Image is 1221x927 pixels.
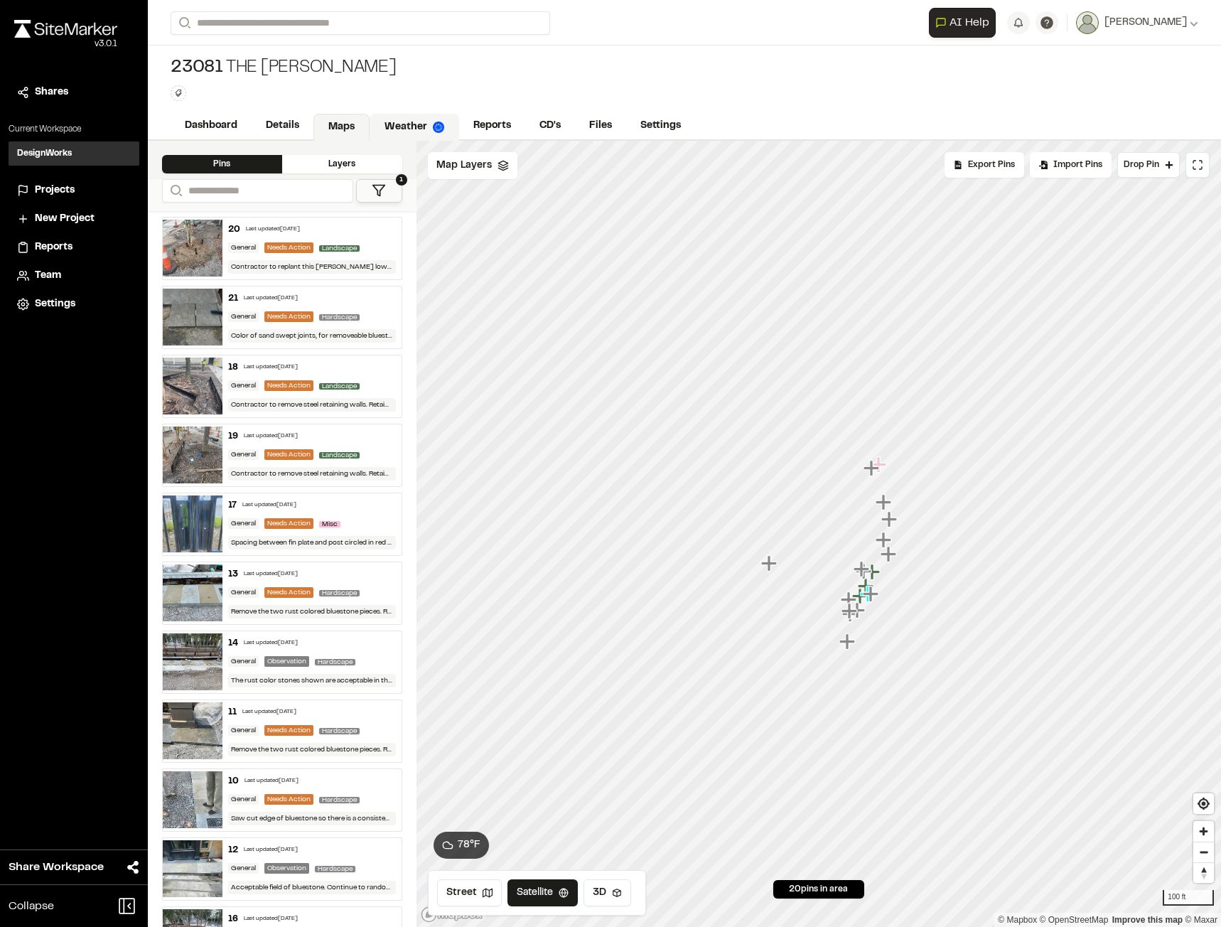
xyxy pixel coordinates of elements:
div: 14 [228,637,238,650]
img: file [163,633,222,690]
div: 17 [228,499,237,512]
div: Spacing between fin plate and post circled in red is acceptable. Spacing between fin plate and po... [228,536,396,550]
img: file [163,495,222,552]
span: Map Layers [436,158,492,173]
span: Reports [35,240,72,255]
span: Drop Pin [1124,159,1159,171]
div: Map marker [864,563,882,582]
span: Hardscape [319,314,360,321]
span: Settings [35,296,75,312]
button: Find my location [1193,793,1214,814]
div: Map marker [881,510,899,529]
div: Map marker [875,493,893,512]
div: General [228,863,259,874]
div: Needs Action [264,242,313,253]
div: Acceptable field of bluestone. Continue to randomize color of bluestone in other fields. [228,881,396,894]
div: General [228,311,259,322]
span: Export Pins [968,159,1015,171]
span: 23081 [171,57,223,80]
span: Landscape [319,245,360,252]
span: Hardscape [319,590,360,596]
div: Needs Action [264,518,313,529]
span: Reset bearing to north [1193,863,1214,883]
div: Oh geez...please don't... [14,38,117,50]
div: Contractor to remove steel retaining walls. Retaining walls are no longer necessary in this space... [228,467,396,481]
div: The [PERSON_NAME] [171,57,397,80]
img: file [163,289,222,345]
div: Needs Action [264,587,313,598]
a: Dashboard [171,112,252,139]
div: Last updated [DATE] [244,432,298,441]
div: Needs Action [264,725,313,736]
div: Pins [162,155,282,173]
span: Hardscape [315,659,355,665]
a: Reports [17,240,131,255]
a: Mapbox [998,915,1037,925]
button: 1 [356,179,402,203]
span: Share Workspace [9,859,104,876]
button: Search [171,11,196,35]
span: Projects [35,183,75,198]
div: Map marker [859,585,878,604]
span: 1 [396,174,407,186]
button: Reset bearing to north [1193,862,1214,883]
div: Map marker [863,459,881,478]
button: Drop Pin [1117,152,1180,178]
img: User [1076,11,1099,34]
div: General [228,794,259,805]
img: file [163,564,222,621]
div: Needs Action [264,794,313,805]
button: Zoom in [1193,821,1214,842]
a: Weather [370,114,459,141]
button: [PERSON_NAME] [1076,11,1198,34]
div: Last updated [DATE] [244,570,298,579]
div: General [228,587,259,598]
a: Shares [17,85,131,100]
div: Map marker [839,633,857,651]
button: Open AI Assistant [929,8,996,38]
div: General [228,380,259,391]
a: Team [17,268,131,284]
span: Misc [319,521,340,527]
img: file [163,702,222,759]
div: 21 [228,292,238,305]
span: Team [35,268,61,284]
div: 10 [228,775,239,788]
img: rebrand.png [14,20,117,38]
div: Last updated [DATE] [244,915,298,923]
div: Saw cut edge of bluestone so there is a consistent edge along promenade walk as shown in plans. [228,812,396,825]
span: Landscape [319,383,360,390]
img: file [163,358,222,414]
button: Edit Tags [171,85,186,101]
button: Satellite [507,879,578,906]
div: Map marker [875,532,893,550]
span: Hardscape [315,866,355,872]
div: Map marker [760,554,779,573]
div: Map marker [862,585,881,604]
img: precipai.png [433,122,444,133]
button: 3D [583,879,631,906]
div: Last updated [DATE] [244,846,298,854]
button: Zoom out [1193,842,1214,862]
div: Layers [282,155,402,173]
div: Map marker [841,602,859,621]
div: Map marker [855,562,873,581]
div: Map marker [840,591,859,609]
div: Contractor to remove steel retaining walls. Retaining walls are no longer necessary in this space... [228,398,396,412]
img: file [163,771,222,828]
button: Street [437,879,502,906]
div: General [228,725,259,736]
div: Needs Action [264,449,313,460]
a: Details [252,112,313,139]
a: Mapbox logo [421,906,483,923]
div: Map marker [880,545,898,564]
a: Maps [313,114,370,141]
a: New Project [17,211,131,227]
span: Hardscape [319,797,360,803]
a: Maxar [1185,915,1217,925]
div: Map marker [853,560,871,579]
div: Last updated [DATE] [242,501,296,510]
